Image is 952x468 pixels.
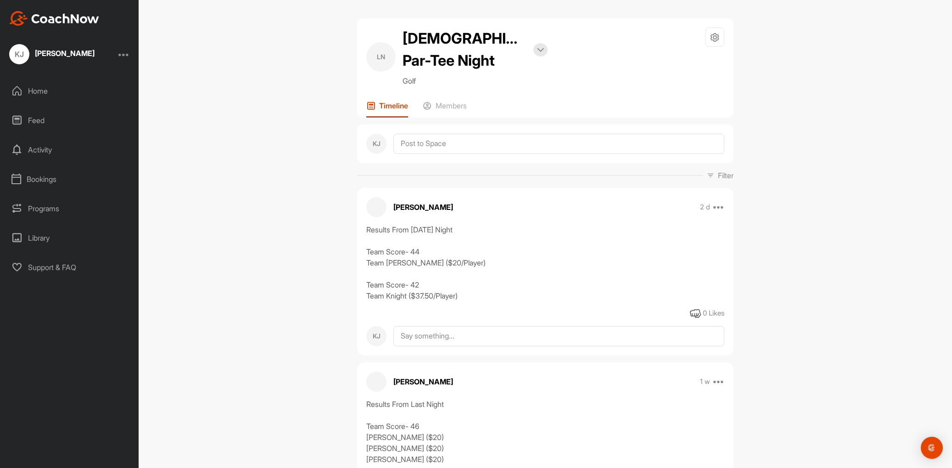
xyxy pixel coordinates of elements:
[35,50,95,57] div: [PERSON_NAME]
[537,48,544,52] img: arrow-down
[436,101,467,110] p: Members
[403,28,526,72] h2: [DEMOGRAPHIC_DATA] Par-Tee Night
[5,168,134,191] div: Bookings
[366,42,396,72] div: LN
[366,224,724,301] div: Results From [DATE] Night Team Score- 44 Team [PERSON_NAME] ($20/Player) Team Score- 42 Team Knig...
[366,134,386,154] div: KJ
[366,326,386,346] div: KJ
[5,197,134,220] div: Programs
[5,226,134,249] div: Library
[9,44,29,64] div: KJ
[9,11,99,26] img: CoachNow
[5,256,134,279] div: Support & FAQ
[921,437,943,459] div: Open Intercom Messenger
[393,376,453,387] p: [PERSON_NAME]
[5,138,134,161] div: Activity
[700,377,710,386] p: 1 w
[5,79,134,102] div: Home
[393,202,453,213] p: [PERSON_NAME]
[700,203,710,212] p: 2 d
[5,109,134,132] div: Feed
[379,101,408,110] p: Timeline
[718,170,734,181] p: Filter
[403,75,548,86] p: Golf
[703,308,724,319] div: 0 Likes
